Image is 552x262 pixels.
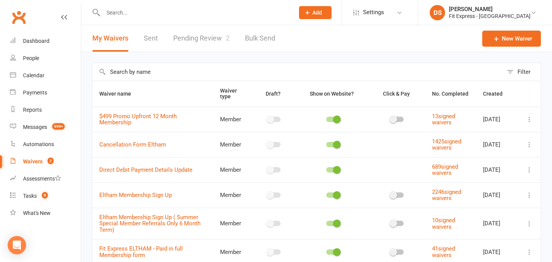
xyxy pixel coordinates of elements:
[10,101,81,119] a: Reports
[259,89,289,98] button: Draft?
[383,91,410,97] span: Click & Pay
[432,138,461,151] a: 1425signed waivers
[92,25,128,52] button: My Waivers
[10,67,81,84] a: Calendar
[10,153,81,170] a: Waivers 2
[213,107,252,132] td: Member
[425,81,476,107] th: No. Completed
[23,72,44,78] div: Calendar
[23,176,61,182] div: Assessments
[23,55,39,61] div: People
[10,84,81,101] a: Payments
[10,33,81,50] a: Dashboard
[99,89,140,98] button: Waiver name
[99,214,200,233] a: Eltham Membership Sign Up ( Summer Special Member Referrals Only 6 Month Term)
[23,90,47,96] div: Payments
[482,31,541,47] a: New Waiver
[213,132,252,157] td: Member
[23,38,49,44] div: Dashboard
[432,217,455,230] a: 10signed waivers
[363,4,384,21] span: Settings
[245,25,275,52] a: Bulk Send
[503,63,541,81] button: Filter
[42,192,48,199] span: 9
[213,81,252,107] th: Waiver type
[9,8,28,27] a: Clubworx
[23,193,37,199] div: Tasks
[99,113,177,126] a: $499 Promo Upfront 12 Month Membership
[312,10,322,16] span: Add
[10,136,81,153] a: Automations
[432,113,455,126] a: 13signed waivers
[266,91,281,97] span: Draft?
[483,89,511,98] button: Created
[476,157,518,182] td: [DATE]
[23,124,47,130] div: Messages
[476,107,518,132] td: [DATE]
[10,119,81,136] a: Messages 999+
[101,7,289,18] input: Search...
[303,89,362,98] button: Show on Website?
[99,141,166,148] a: Cancellation Form Eltham
[483,91,511,97] span: Created
[310,91,354,97] span: Show on Website?
[376,89,418,98] button: Click & Pay
[476,132,518,157] td: [DATE]
[213,182,252,208] td: Member
[432,189,461,202] a: 2246signed waivers
[10,50,81,67] a: People
[430,5,445,20] div: DS
[23,158,43,164] div: Waivers
[48,158,54,164] span: 2
[476,182,518,208] td: [DATE]
[10,205,81,222] a: What's New
[449,6,531,13] div: [PERSON_NAME]
[226,34,230,42] span: 2
[10,170,81,187] a: Assessments
[23,141,54,147] div: Automations
[99,91,140,97] span: Waiver name
[23,210,51,216] div: What's New
[23,107,42,113] div: Reports
[8,236,26,254] div: Open Intercom Messenger
[92,63,503,81] input: Search by name
[517,67,531,76] div: Filter
[99,166,192,173] a: Direct Debit Payment Details Update
[432,163,458,177] a: 689signed waivers
[213,157,252,182] td: Member
[144,25,158,52] a: Sent
[99,245,183,259] a: Fit Express ELTHAM - Paid in full Membership form
[299,6,332,19] button: Add
[10,187,81,205] a: Tasks 9
[476,208,518,239] td: [DATE]
[449,13,531,20] div: Fit Express - [GEOGRAPHIC_DATA]
[173,25,230,52] a: Pending Review2
[432,245,455,259] a: 41signed waivers
[99,192,172,199] a: Eltham Membership Sign Up
[52,123,65,130] span: 999+
[213,208,252,239] td: Member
